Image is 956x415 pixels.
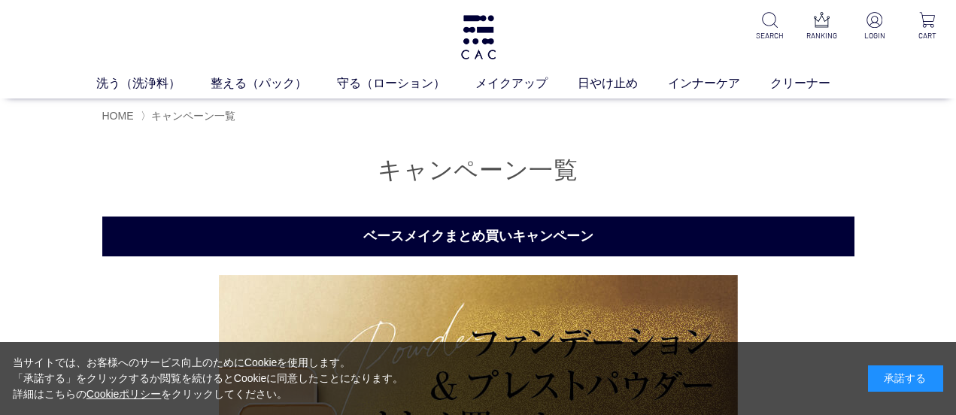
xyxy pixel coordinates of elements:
li: 〉 [141,109,239,123]
h2: ベースメイクまとめ買いキャンペーン [102,217,854,256]
a: LOGIN [857,12,891,41]
a: RANKING [806,12,839,41]
div: 承諾する [868,365,943,392]
h1: キャンペーン一覧 [102,154,854,186]
div: 当サイトでは、お客様へのサービス向上のためにCookieを使用します。 「承諾する」をクリックするか閲覧を続けるとCookieに同意したことになります。 詳細はこちらの をクリックしてください。 [13,355,404,402]
p: RANKING [806,30,839,41]
a: メイクアップ [475,74,578,92]
a: CART [910,12,944,41]
a: Cookieポリシー [86,388,162,400]
p: CART [910,30,944,41]
a: 日やけ止め [578,74,668,92]
a: 洗う（洗浄料） [96,74,211,92]
a: インナーケア [668,74,770,92]
p: SEARCH [753,30,787,41]
img: logo [459,15,498,59]
a: SEARCH [753,12,787,41]
a: HOME [102,110,134,122]
p: LOGIN [857,30,891,41]
a: 守る（ローション） [337,74,475,92]
a: クリーナー [770,74,860,92]
a: 整える（パック） [211,74,337,92]
span: キャンペーン一覧 [151,110,235,122]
